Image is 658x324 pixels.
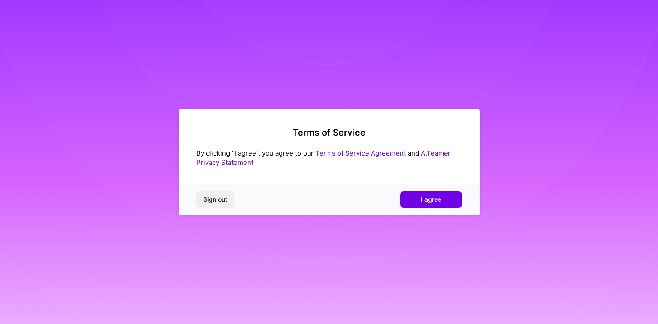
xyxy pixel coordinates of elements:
a: Terms of Service Agreement [315,149,406,157]
span: I agree [421,195,441,204]
button: Sign out [196,191,234,207]
button: I agree [400,191,462,207]
div: By clicking "I agree", you agree to our and [196,148,462,167]
h2: Terms of Service [196,127,462,138]
span: Sign out [203,195,227,204]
